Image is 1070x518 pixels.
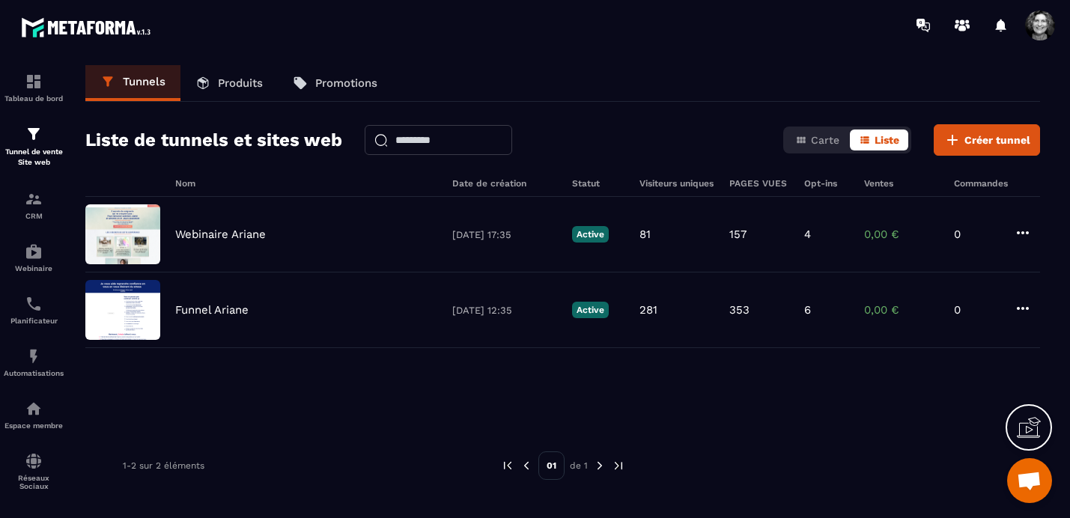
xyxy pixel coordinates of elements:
p: 4 [804,228,811,241]
p: [DATE] 17:35 [452,229,557,240]
p: Planificateur [4,317,64,325]
p: Produits [218,76,263,90]
a: Tunnels [85,65,180,101]
img: image [85,280,160,340]
button: Carte [786,129,848,150]
a: social-networksocial-networkRéseaux Sociaux [4,441,64,502]
h6: Ventes [864,178,939,189]
h6: Statut [572,178,624,189]
button: Liste [850,129,908,150]
h6: Opt-ins [804,178,849,189]
p: Tunnels [123,75,165,88]
img: prev [501,459,514,472]
p: 81 [639,228,651,241]
button: Créer tunnel [934,124,1040,156]
img: prev [520,459,533,472]
img: automations [25,243,43,260]
p: 157 [729,228,747,241]
p: 281 [639,303,657,317]
img: automations [25,347,43,365]
img: logo [21,13,156,41]
p: [DATE] 12:35 [452,305,557,316]
p: CRM [4,212,64,220]
a: formationformationCRM [4,179,64,231]
p: Webinaire [4,264,64,272]
p: de 1 [570,460,588,472]
img: scheduler [25,295,43,313]
h6: Visiteurs uniques [639,178,714,189]
p: Funnel Ariane [175,303,249,317]
p: Active [572,302,609,318]
p: Tunnel de vente Site web [4,147,64,168]
h6: Date de création [452,178,557,189]
a: formationformationTunnel de vente Site web [4,114,64,179]
img: formation [25,73,43,91]
a: automationsautomationsWebinaire [4,231,64,284]
p: 353 [729,303,750,317]
img: social-network [25,452,43,470]
p: Tableau de bord [4,94,64,103]
p: Webinaire Ariane [175,228,266,241]
a: automationsautomationsEspace membre [4,388,64,441]
img: next [593,459,607,472]
p: Espace membre [4,421,64,430]
img: next [612,459,625,472]
h6: PAGES VUES [729,178,789,189]
h2: Liste de tunnels et sites web [85,125,342,155]
a: automationsautomationsAutomatisations [4,336,64,388]
p: Active [572,226,609,243]
h6: Commandes [954,178,1008,189]
p: Réseaux Sociaux [4,474,64,490]
h6: Nom [175,178,437,189]
p: Promotions [315,76,377,90]
img: image [85,204,160,264]
img: formation [25,125,43,143]
p: 6 [804,303,811,317]
a: Produits [180,65,278,101]
span: Liste [875,134,899,146]
p: 0 [954,228,999,241]
p: 0,00 € [864,228,939,241]
p: 0,00 € [864,303,939,317]
img: formation [25,190,43,208]
div: Ouvrir le chat [1007,458,1052,503]
a: Promotions [278,65,392,101]
p: 0 [954,303,999,317]
span: Créer tunnel [964,132,1030,147]
p: 01 [538,451,565,480]
img: automations [25,400,43,418]
a: formationformationTableau de bord [4,61,64,114]
a: schedulerschedulerPlanificateur [4,284,64,336]
span: Carte [811,134,839,146]
p: 1-2 sur 2 éléments [123,460,204,471]
p: Automatisations [4,369,64,377]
